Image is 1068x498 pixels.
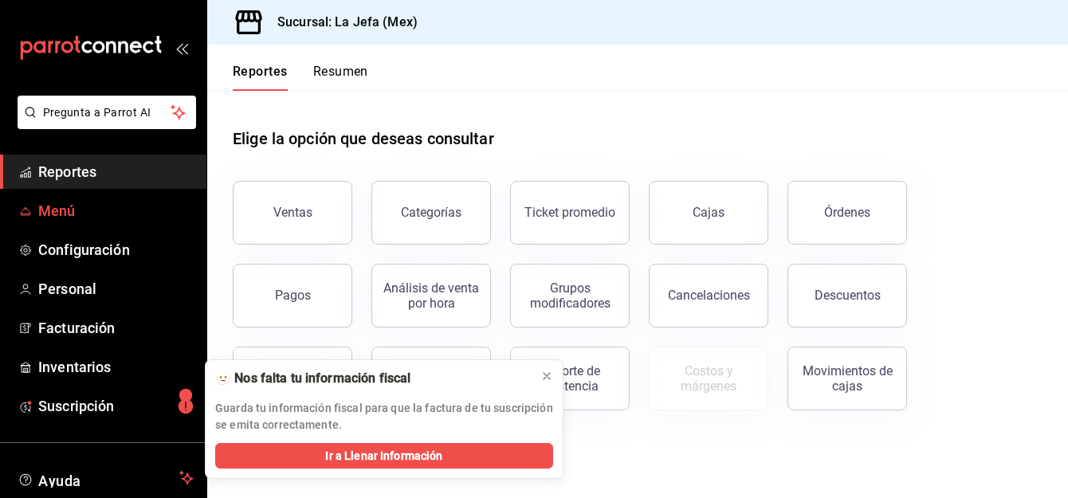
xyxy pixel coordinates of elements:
[233,64,368,91] div: navigation tabs
[38,356,194,378] span: Inventarios
[787,181,907,245] button: Órdenes
[371,347,491,410] button: Usuarios
[38,278,194,300] span: Personal
[11,116,196,132] a: Pregunta a Parrot AI
[510,181,630,245] button: Ticket promedio
[325,448,442,465] span: Ir a Llenar Información
[649,181,768,245] a: Cajas
[798,363,897,394] div: Movimientos de cajas
[401,205,461,220] div: Categorías
[38,395,194,417] span: Suscripción
[265,13,418,32] h3: Sucursal: La Jefa (Mex)
[233,181,352,245] button: Ventas
[520,280,619,311] div: Grupos modificadores
[233,64,288,91] button: Reportes
[273,205,312,220] div: Ventas
[649,347,768,410] button: Contrata inventarios para ver este reporte
[233,264,352,327] button: Pagos
[215,370,528,387] div: 🫥 Nos falta tu información fiscal
[38,469,173,488] span: Ayuda
[38,161,194,182] span: Reportes
[233,127,494,151] h1: Elige la opción que deseas consultar
[668,288,750,303] div: Cancelaciones
[233,347,352,410] button: Datos de clientes
[38,317,194,339] span: Facturación
[824,205,870,220] div: Órdenes
[371,181,491,245] button: Categorías
[787,264,907,327] button: Descuentos
[175,41,188,54] button: open_drawer_menu
[275,288,311,303] div: Pagos
[215,400,553,433] p: Guarda tu información fiscal para que la factura de tu suscripción se emita correctamente.
[382,280,481,311] div: Análisis de venta por hora
[520,363,619,394] div: Reporte de asistencia
[313,64,368,91] button: Resumen
[215,443,553,469] button: Ir a Llenar Información
[510,347,630,410] button: Reporte de asistencia
[38,200,194,222] span: Menú
[649,264,768,327] button: Cancelaciones
[38,239,194,261] span: Configuración
[693,203,725,222] div: Cajas
[510,264,630,327] button: Grupos modificadores
[659,363,758,394] div: Costos y márgenes
[371,264,491,327] button: Análisis de venta por hora
[18,96,196,129] button: Pregunta a Parrot AI
[815,288,881,303] div: Descuentos
[524,205,615,220] div: Ticket promedio
[787,347,907,410] button: Movimientos de cajas
[43,104,171,121] span: Pregunta a Parrot AI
